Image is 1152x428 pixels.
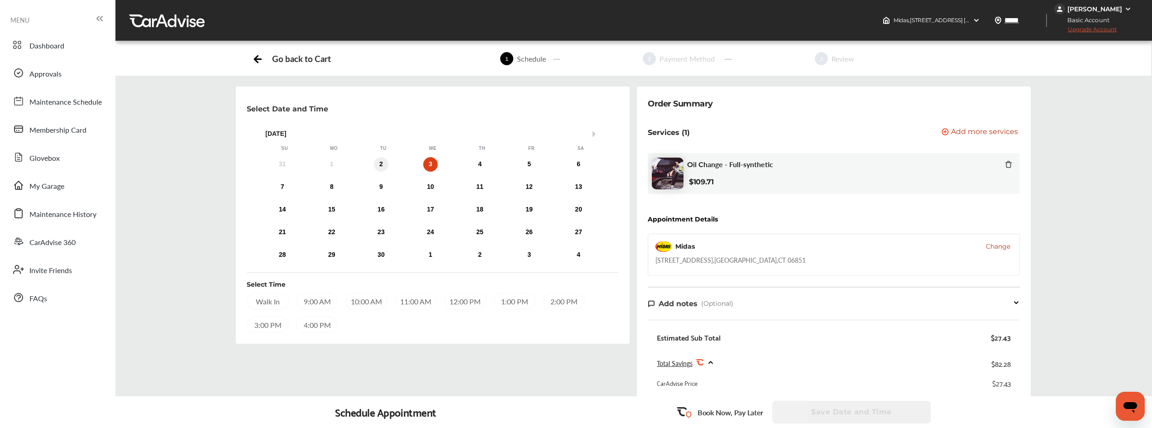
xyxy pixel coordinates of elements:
[8,33,106,57] a: Dashboard
[571,202,586,217] div: Choose Saturday, September 20th, 2025
[29,237,76,249] span: CarAdvise 360
[513,53,550,64] div: Schedule
[1054,4,1065,14] img: jVpblrzwTbfkPYzPPzSLxeg0AAAAASUVORK5CYII=
[986,242,1010,251] button: Change
[29,125,86,136] span: Membership Card
[275,202,290,217] div: Choose Sunday, September 14th, 2025
[659,299,698,308] span: Add notes
[247,280,286,289] div: Select Time
[247,105,328,113] p: Select Date and Time
[657,333,721,342] div: Estimated Sub Total
[260,130,606,138] div: [DATE]
[522,225,536,240] div: Choose Friday, September 26th, 2025
[1116,392,1145,421] iframe: Button to launch messaging window
[8,173,106,197] a: My Garage
[8,89,106,113] a: Maintenance Schedule
[1067,5,1122,13] div: [PERSON_NAME]
[379,145,388,152] div: Tu
[325,225,339,240] div: Choose Monday, September 22nd, 2025
[500,52,513,65] span: 1
[29,153,60,164] span: Glovebox
[527,145,536,152] div: Fr
[883,17,890,24] img: header-home-logo.8d720a4f.svg
[992,379,1011,388] div: $27.43
[325,248,339,262] div: Choose Monday, September 29th, 2025
[29,40,64,52] span: Dashboard
[942,128,1018,137] button: Add more services
[828,53,858,64] div: Review
[648,97,713,110] div: Order Summary
[374,180,388,194] div: Choose Tuesday, September 9th, 2025
[423,225,438,240] div: Choose Wednesday, September 24th, 2025
[951,128,1018,137] span: Add more services
[29,293,47,305] span: FAQs
[374,202,388,217] div: Choose Tuesday, September 16th, 2025
[29,265,72,277] span: Invite Friends
[10,16,29,24] span: MENU
[423,202,438,217] div: Choose Wednesday, September 17th, 2025
[656,53,718,64] div: Payment Method
[571,180,586,194] div: Choose Saturday, September 13th, 2025
[473,180,487,194] div: Choose Thursday, September 11th, 2025
[593,131,599,137] button: Next Month
[258,155,603,264] div: month 2025-09
[325,180,339,194] div: Choose Monday, September 8th, 2025
[473,157,487,172] div: Choose Thursday, September 4th, 2025
[1054,26,1117,37] span: Upgrade Account
[29,96,102,108] span: Maintenance Schedule
[576,145,585,152] div: Sa
[942,128,1020,137] a: Add more services
[275,157,290,172] div: Not available Sunday, August 31st, 2025
[655,255,806,264] div: [STREET_ADDRESS] , [GEOGRAPHIC_DATA] , CT 06851
[335,406,436,418] div: Schedule Appointment
[29,68,62,80] span: Approvals
[657,359,693,368] span: Total Savings
[1055,15,1116,25] span: Basic Account
[894,17,1047,24] span: Midas , [STREET_ADDRESS] [GEOGRAPHIC_DATA] , CT 06851
[325,157,339,172] div: Not available Monday, September 1st, 2025
[275,248,290,262] div: Choose Sunday, September 28th, 2025
[643,52,656,65] span: 2
[423,157,438,172] div: Choose Wednesday, September 3rd, 2025
[698,407,763,418] p: Book Now, Pay Later
[423,248,438,262] div: Choose Wednesday, October 1st, 2025
[423,180,438,194] div: Choose Wednesday, September 10th, 2025
[8,202,106,225] a: Maintenance History
[8,286,106,309] a: FAQs
[689,178,714,186] b: $109.71
[571,248,586,262] div: Choose Saturday, October 4th, 2025
[473,202,487,217] div: Choose Thursday, September 18th, 2025
[991,333,1011,342] div: $27.43
[701,299,733,308] span: (Optional)
[275,180,290,194] div: Choose Sunday, September 7th, 2025
[675,242,695,251] div: Midas
[345,293,387,309] div: 10:00 AM
[687,160,773,168] span: Oil Change - Full-synthetic
[522,248,536,262] div: Choose Friday, October 3rd, 2025
[655,241,672,252] img: Midas+Logo_RGB.png
[247,317,289,333] div: 3:00 PM
[395,293,437,309] div: 11:00 AM
[473,225,487,240] div: Choose Thursday, September 25th, 2025
[8,145,106,169] a: Glovebox
[1046,14,1047,27] img: header-divider.bc55588e.svg
[8,258,106,281] a: Invite Friends
[275,225,290,240] div: Choose Sunday, September 21st, 2025
[296,317,338,333] div: 4:00 PM
[648,128,690,137] p: Services (1)
[247,293,289,309] div: Walk In
[444,293,486,309] div: 12:00 PM
[493,293,535,309] div: 1:00 PM
[648,216,718,223] div: Appointment Details
[991,357,1011,370] div: $82.28
[522,180,536,194] div: Choose Friday, September 12th, 2025
[522,202,536,217] div: Choose Friday, September 19th, 2025
[374,157,388,172] div: Choose Tuesday, September 2nd, 2025
[8,61,106,85] a: Approvals
[325,202,339,217] div: Choose Monday, September 15th, 2025
[280,145,289,152] div: Su
[272,53,330,64] div: Go back to Cart
[994,17,1002,24] img: location_vector.a44bc228.svg
[29,209,96,221] span: Maintenance History
[652,158,684,189] img: oil-change-thumb.jpg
